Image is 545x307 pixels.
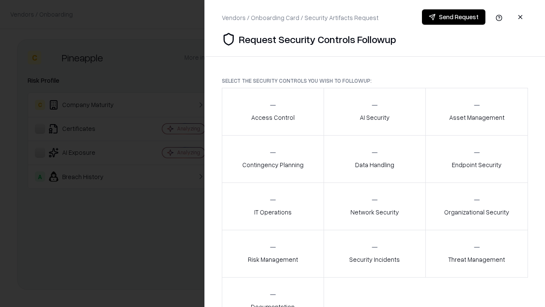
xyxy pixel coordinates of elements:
p: Asset Management [449,113,505,122]
button: Endpoint Security [425,135,528,183]
p: Organizational Security [444,208,509,217]
p: Risk Management [248,255,298,264]
p: IT Operations [254,208,292,217]
button: Data Handling [324,135,426,183]
p: Data Handling [355,160,394,169]
p: Access Control [251,113,295,122]
button: Security Incidents [324,230,426,278]
button: Risk Management [222,230,324,278]
p: Contingency Planning [242,160,304,169]
button: Organizational Security [425,182,528,230]
button: Access Control [222,88,324,136]
button: Asset Management [425,88,528,136]
p: Request Security Controls Followup [239,32,396,46]
button: Send Request [422,9,485,25]
button: IT Operations [222,182,324,230]
p: AI Security [360,113,390,122]
button: Network Security [324,182,426,230]
div: Vendors / Onboarding Card / Security Artifacts Request [222,13,379,22]
p: Network Security [350,208,399,217]
p: Threat Management [448,255,505,264]
button: Contingency Planning [222,135,324,183]
p: Endpoint Security [452,160,502,169]
p: Security Incidents [349,255,400,264]
button: AI Security [324,88,426,136]
p: Select the security controls you wish to followup: [222,77,528,84]
button: Threat Management [425,230,528,278]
